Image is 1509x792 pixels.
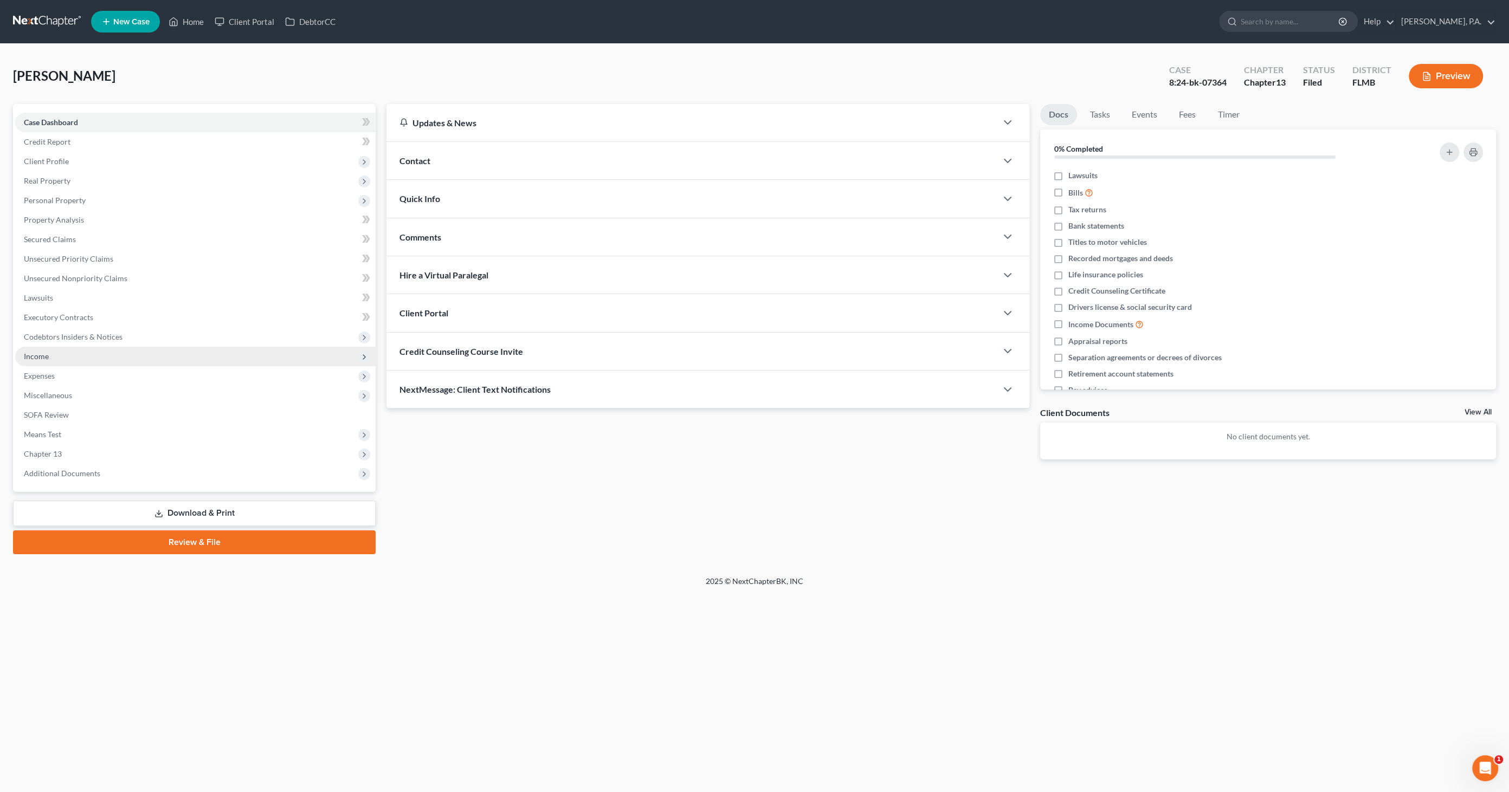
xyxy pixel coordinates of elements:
span: Titles to motor vehicles [1068,237,1147,248]
a: Case Dashboard [15,113,376,132]
div: Chapter [1244,76,1286,89]
span: Recorded mortgages and deeds [1068,253,1173,264]
a: View All [1465,408,1492,416]
span: Unsecured Priority Claims [24,254,113,263]
a: Executory Contracts [15,308,376,327]
div: Chapter [1244,64,1286,76]
span: SOFA Review [24,410,69,419]
span: Separation agreements or decrees of divorces [1068,352,1222,363]
span: New Case [113,18,150,26]
span: Lawsuits [1068,170,1098,181]
a: Unsecured Nonpriority Claims [15,269,376,288]
span: Executory Contracts [24,313,93,322]
span: Bank statements [1068,220,1124,231]
span: Income [24,352,49,361]
a: Timer [1209,104,1248,125]
a: Download & Print [13,501,376,526]
a: Home [163,12,209,31]
span: Credit Counseling Certificate [1068,285,1165,296]
span: Miscellaneous [24,391,72,400]
div: Updates & News [399,117,984,128]
span: Hire a Virtual Paralegal [399,270,488,280]
div: 2025 © NextChapterBK, INC [446,576,1063,595]
span: Lawsuits [24,293,53,302]
span: Real Property [24,176,70,185]
div: Case [1169,64,1227,76]
a: Docs [1040,104,1077,125]
span: Unsecured Nonpriority Claims [24,274,127,283]
span: Case Dashboard [24,118,78,127]
span: Contact [399,155,430,166]
div: District [1352,64,1391,76]
p: No client documents yet. [1049,431,1487,442]
span: [PERSON_NAME] [13,68,115,83]
a: Help [1358,12,1395,31]
span: Retirement account statements [1068,368,1173,379]
a: SOFA Review [15,405,376,425]
a: Review & File [13,530,376,554]
strong: 0% Completed [1054,144,1103,153]
span: Means Test [24,430,61,439]
span: Property Analysis [24,215,84,224]
div: FLMB [1352,76,1391,89]
a: Property Analysis [15,210,376,230]
div: Filed [1303,76,1335,89]
span: Appraisal reports [1068,336,1127,347]
span: Bills [1068,187,1083,198]
span: Tax returns [1068,204,1106,215]
span: Quick Info [399,193,440,204]
span: Life insurance policies [1068,269,1143,280]
a: Client Portal [209,12,280,31]
span: Client Profile [24,157,69,166]
a: Secured Claims [15,230,376,249]
iframe: Intercom live chat [1472,755,1498,781]
span: Personal Property [24,196,86,205]
a: Events [1123,104,1166,125]
a: Unsecured Priority Claims [15,249,376,269]
div: Status [1303,64,1335,76]
span: Comments [399,232,441,242]
a: Credit Report [15,132,376,152]
span: Expenses [24,371,55,380]
span: Drivers license & social security card [1068,302,1192,313]
span: Credit Report [24,137,70,146]
a: Lawsuits [15,288,376,308]
span: Codebtors Insiders & Notices [24,332,122,341]
a: [PERSON_NAME], P.A. [1396,12,1495,31]
a: Tasks [1081,104,1119,125]
span: Credit Counseling Course Invite [399,346,523,356]
input: Search by name... [1241,11,1340,31]
span: Income Documents [1068,319,1133,330]
a: DebtorCC [280,12,341,31]
div: Client Documents [1040,407,1110,418]
div: 8:24-bk-07364 [1169,76,1227,89]
span: Additional Documents [24,469,100,478]
span: NextMessage: Client Text Notifications [399,384,551,394]
button: Preview [1409,64,1483,88]
span: 13 [1276,77,1286,87]
span: Chapter 13 [24,449,62,458]
a: Fees [1170,104,1205,125]
span: Pay advices [1068,385,1107,395]
span: Secured Claims [24,235,76,244]
span: Client Portal [399,308,448,318]
span: 1 [1494,755,1503,764]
